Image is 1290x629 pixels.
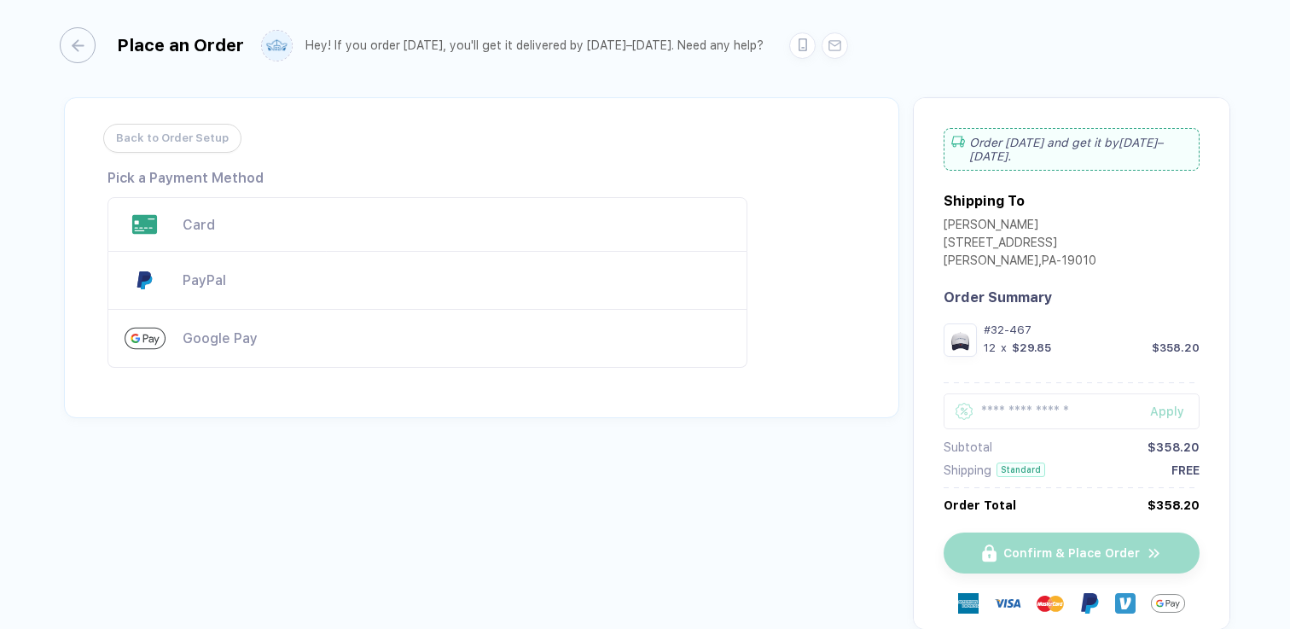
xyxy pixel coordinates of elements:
div: Paying with Google Pay [107,310,747,368]
div: [PERSON_NAME] [944,218,1096,236]
img: express [958,593,979,614]
img: Paypal [1079,593,1100,614]
div: [PERSON_NAME] , PA - 19010 [944,253,1096,271]
img: Venmo [1115,593,1136,614]
img: GPay [1151,586,1185,620]
div: Pick a Payment Method [107,170,264,186]
img: master-card [1037,590,1064,617]
div: Standard [997,463,1045,477]
div: $358.20 [1152,341,1200,354]
div: Paying with Google Pay [183,330,730,347]
div: $358.20 [1148,498,1200,512]
div: #32-467 [984,323,1200,336]
div: Shipping To [944,193,1025,209]
div: Place an Order [117,35,244,55]
span: Back to Order Setup [116,125,229,152]
button: Back to Order Setup [103,124,241,153]
div: [STREET_ADDRESS] [944,236,1096,253]
div: Order Summary [944,289,1200,306]
div: Paying with PayPal [183,272,730,288]
div: Paying with Card [183,217,730,233]
div: $29.85 [1012,341,1051,354]
img: user profile [262,31,292,61]
div: $358.20 [1148,440,1200,454]
button: Apply [1129,393,1200,429]
div: Paying with PayPal [107,252,747,310]
div: Shipping [944,463,991,477]
img: visa [994,590,1021,617]
div: Subtotal [944,440,992,454]
div: Paying with Card [107,197,747,252]
img: c1649202-e748-4fee-8a49-178dfe7c40b7_nt_front_1757424117030.jpg [948,328,973,352]
div: Order [DATE] and get it by [DATE]–[DATE] . [944,128,1200,171]
div: x [999,341,1008,354]
div: Order Total [944,498,1016,512]
div: 12 [984,341,996,354]
div: Hey! If you order [DATE], you'll get it delivered by [DATE]–[DATE]. Need any help? [305,38,764,53]
div: FREE [1171,463,1200,477]
div: Apply [1150,405,1200,418]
